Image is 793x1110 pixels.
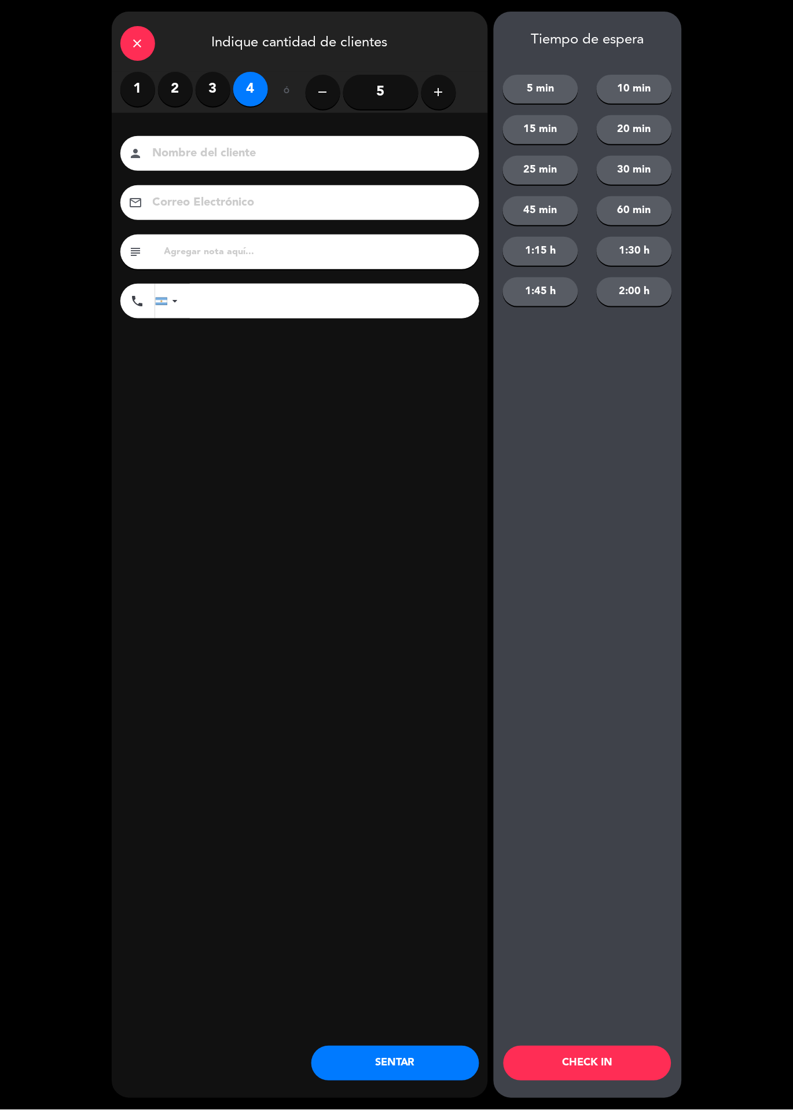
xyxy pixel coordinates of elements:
[158,72,193,107] label: 2
[503,237,578,266] button: 1:15 h
[156,284,182,318] div: Argentina: +54
[503,156,578,185] button: 25 min
[432,85,446,99] i: add
[129,245,143,259] i: subject
[597,237,672,266] button: 1:30 h
[163,244,471,260] input: Agregar nota aquí...
[233,72,268,107] label: 4
[503,277,578,306] button: 1:45 h
[131,294,145,308] i: phone
[316,85,330,99] i: remove
[306,75,340,109] button: remove
[597,115,672,144] button: 20 min
[503,75,578,104] button: 5 min
[504,1046,671,1081] button: CHECK IN
[131,36,145,50] i: close
[597,75,672,104] button: 10 min
[129,146,143,160] i: person
[597,196,672,225] button: 60 min
[311,1046,479,1081] button: SENTAR
[129,196,143,210] i: email
[152,193,464,213] input: Correo Electrónico
[503,115,578,144] button: 15 min
[120,72,155,107] label: 1
[597,156,672,185] button: 30 min
[152,144,464,164] input: Nombre del cliente
[421,75,456,109] button: add
[503,196,578,225] button: 45 min
[268,72,306,112] div: ó
[494,32,682,49] div: Tiempo de espera
[196,72,230,107] label: 3
[597,277,672,306] button: 2:00 h
[112,12,488,72] div: Indique cantidad de clientes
